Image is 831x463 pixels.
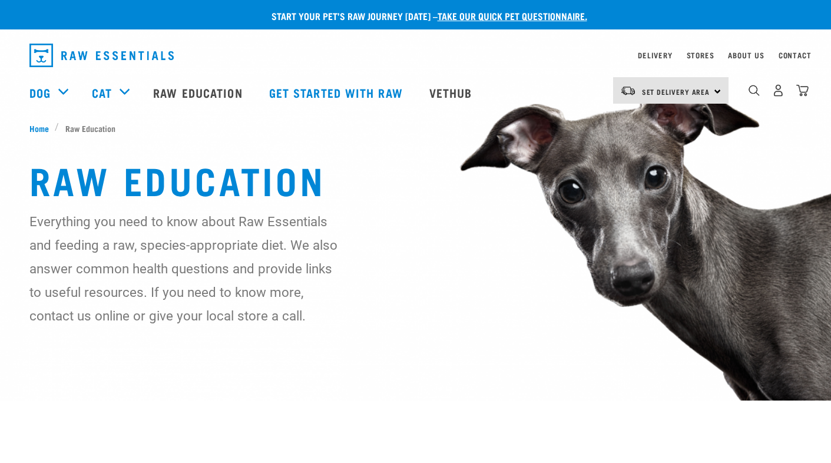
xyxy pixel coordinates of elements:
nav: dropdown navigation [20,39,812,72]
img: user.png [772,84,784,97]
a: Stores [687,53,714,57]
img: home-icon@2x.png [796,84,809,97]
img: home-icon-1@2x.png [749,85,760,96]
span: Home [29,122,49,134]
nav: breadcrumbs [29,122,802,134]
a: About Us [728,53,764,57]
a: Vethub [418,69,487,116]
a: Get started with Raw [257,69,418,116]
h1: Raw Education [29,158,802,200]
a: Contact [779,53,812,57]
a: Dog [29,84,51,101]
img: van-moving.png [620,85,636,96]
a: Cat [92,84,112,101]
img: Raw Essentials Logo [29,44,174,67]
a: Raw Education [141,69,257,116]
p: Everything you need to know about Raw Essentials and feeding a raw, species-appropriate diet. We ... [29,210,339,328]
span: Set Delivery Area [642,90,710,94]
a: Delivery [638,53,672,57]
a: Home [29,122,55,134]
a: take our quick pet questionnaire. [438,13,587,18]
